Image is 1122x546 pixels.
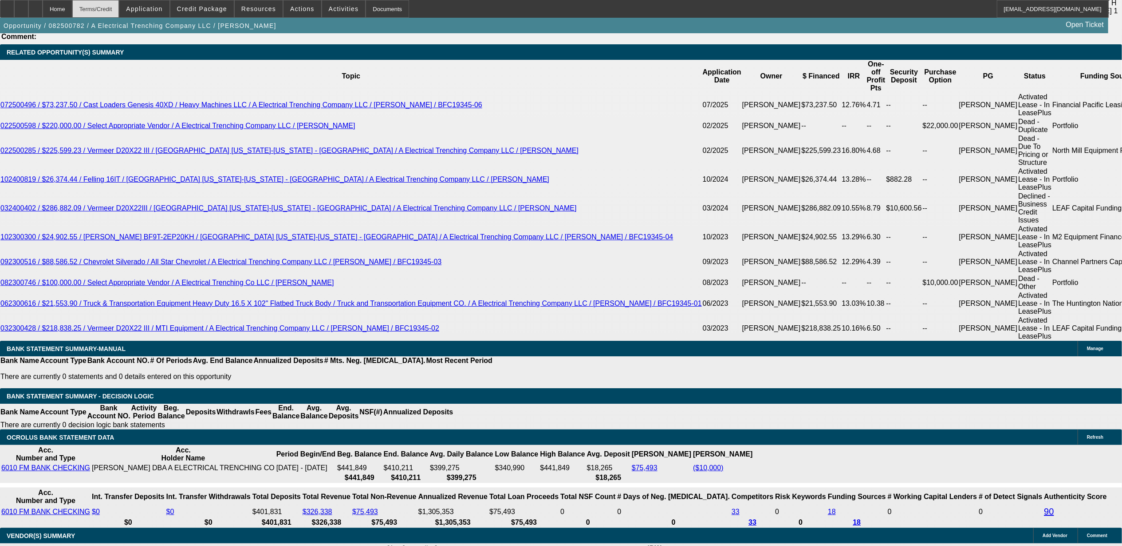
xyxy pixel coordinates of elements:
[0,279,334,286] a: 082300746 / $100,000.00 / Select Appropriate Vendor / A Electrical Trenching Co LLC / [PERSON_NAME]
[866,192,886,225] td: 8.79
[1043,488,1107,505] th: Authenticity Score
[324,356,426,365] th: # Mts. Neg. [MEDICAL_DATA].
[352,518,417,527] th: $75,493
[241,5,276,12] span: Resources
[495,464,539,472] td: $340,990
[1018,117,1052,134] td: Dead - Duplicate
[1087,435,1103,440] span: Refresh
[0,233,673,241] a: 102300300 / $24,902.55 / [PERSON_NAME] BF9T-2EP20KH / [GEOGRAPHIC_DATA] [US_STATE]-[US_STATE] - [...
[702,225,742,250] td: 10/2023
[886,291,922,316] td: --
[959,316,1018,341] td: [PERSON_NAME]
[272,404,300,421] th: End. Balance
[922,274,959,291] td: $10,000.00
[1018,274,1052,291] td: Dead - Other
[276,464,336,472] td: [DATE] - [DATE]
[495,446,539,463] th: Low Balance
[866,134,886,167] td: 4.68
[886,117,922,134] td: --
[252,518,301,527] th: $401,831
[617,506,730,517] td: 0
[157,404,185,421] th: Beg. Balance
[0,101,482,109] a: 072500496 / $73,237.50 / Cast Loaders Genesis 40XD / Heavy Machines LLC / A Electrical Trenching ...
[166,518,251,527] th: $0
[39,356,87,365] th: Account Type
[560,488,616,505] th: Sum of the Total NSF Count and Total Overdraft Fee Count from Ocrolus
[166,508,174,515] a: $0
[693,464,724,472] a: ($10,000)
[322,0,366,17] button: Activities
[702,60,742,93] th: Application Date
[959,225,1018,250] td: [PERSON_NAME]
[7,49,124,56] span: RELATED OPPORTUNITY(S) SUMMARY
[801,167,841,192] td: $26,374.44
[801,291,841,316] td: $21,553.90
[841,134,866,167] td: 16.80%
[702,134,742,167] td: 02/2025
[775,506,827,517] td: 0
[886,274,922,291] td: --
[1063,17,1107,32] a: Open Ticket
[1018,192,1052,225] td: Declined - Business Credit Issues
[841,225,866,250] td: 13.29%
[801,316,841,341] td: $218,838.25
[702,167,742,192] td: 10/2024
[886,225,922,250] td: --
[193,356,253,365] th: Avg. End Balance
[922,167,959,192] td: --
[841,250,866,274] td: 12.29%
[775,488,827,505] th: Risk Keywords
[742,225,801,250] td: [PERSON_NAME]
[742,192,801,225] td: [PERSON_NAME]
[922,60,959,93] th: Purchase Option
[1087,346,1103,351] span: Manage
[1,508,90,515] a: 6010 FM BANK CHECKING
[1018,250,1052,274] td: Activated Lease - In LeasePlus
[841,117,866,134] td: --
[922,225,959,250] td: --
[276,446,336,463] th: Period Begin/End
[632,464,657,472] a: $75,493
[1018,60,1052,93] th: Status
[801,225,841,250] td: $24,902.55
[1018,167,1052,192] td: Activated Lease - In LeasePlus
[886,250,922,274] td: --
[253,356,323,365] th: Annualized Deposits
[359,404,383,421] th: NSF(#)
[959,117,1018,134] td: [PERSON_NAME]
[1018,291,1052,316] td: Activated Lease - In LeasePlus
[489,518,559,527] th: $75,493
[959,274,1018,291] td: [PERSON_NAME]
[841,316,866,341] td: 10.16%
[418,508,488,516] div: $1,305,353
[801,274,841,291] td: --
[888,508,892,515] span: 0
[959,291,1018,316] td: [PERSON_NAME]
[429,464,494,472] td: $399,275
[0,175,549,183] a: 102400819 / $26,374.44 / Felling 16IT / [GEOGRAPHIC_DATA] [US_STATE]-[US_STATE] - [GEOGRAPHIC_DAT...
[0,373,492,381] p: There are currently 0 statements and 0 details entered on this opportunity
[170,0,234,17] button: Credit Package
[866,167,886,192] td: --
[0,324,439,332] a: 032300428 / $218,838.25 / Vermeer D20X22 III / MTI Equipment / A Electrical Trenching Company LLC...
[841,274,866,291] td: --
[302,518,351,527] th: $326,338
[91,518,165,527] th: $0
[87,356,150,365] th: Bank Account NO.
[216,404,255,421] th: Withdrawls
[922,250,959,274] td: --
[853,519,861,526] a: 18
[742,60,801,93] th: Owner
[0,122,355,129] a: 022500598 / $220,000.00 / Select Appropriate Vendor / A Electrical Trenching Company LLC / [PERSO...
[922,134,959,167] td: --
[742,291,801,316] td: [PERSON_NAME]
[742,250,801,274] td: [PERSON_NAME]
[166,488,251,505] th: Int. Transfer Withdrawals
[587,473,630,482] th: $18,265
[841,93,866,117] td: 12.76%
[283,0,321,17] button: Actions
[959,60,1018,93] th: PG
[7,393,154,400] span: Bank Statement Summary - Decision Logic
[252,506,301,517] td: $401,831
[0,147,579,154] a: 022500285 / $225,599.23 / Vermeer D20X22 III / [GEOGRAPHIC_DATA] [US_STATE]-[US_STATE] - [GEOGRAP...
